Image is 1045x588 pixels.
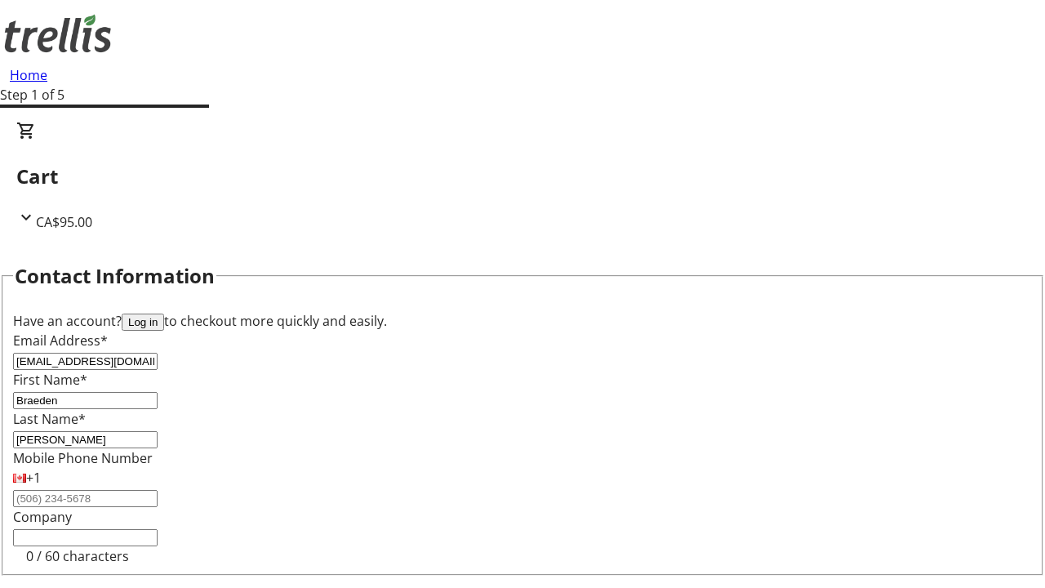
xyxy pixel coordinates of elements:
[16,162,1029,191] h2: Cart
[13,332,108,350] label: Email Address*
[26,547,129,565] tr-character-limit: 0 / 60 characters
[15,261,215,291] h2: Contact Information
[36,213,92,231] span: CA$95.00
[13,508,72,526] label: Company
[13,371,87,389] label: First Name*
[13,410,86,428] label: Last Name*
[13,490,158,507] input: (506) 234-5678
[122,314,164,331] button: Log in
[13,311,1032,331] div: Have an account? to checkout more quickly and easily.
[13,449,153,467] label: Mobile Phone Number
[16,121,1029,232] div: CartCA$95.00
